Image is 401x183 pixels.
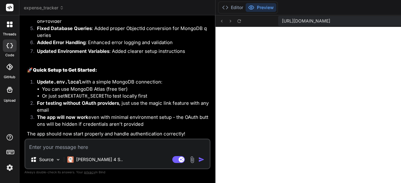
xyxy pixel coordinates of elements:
[42,86,209,93] li: You can use MongoDB Atlas (free tier)
[5,53,14,58] label: code
[24,5,64,11] span: expense_tracker
[54,79,82,85] code: .env.local
[3,32,16,37] label: threads
[37,100,209,114] p: , just use the magic link feature with any email
[4,74,15,80] label: GitHub
[42,93,209,100] li: Or just set to test locally first
[246,3,276,12] button: Preview
[37,100,119,106] strong: For testing without OAuth providers
[282,18,330,24] span: [URL][DOMAIN_NAME]
[4,98,16,103] label: Upload
[37,79,82,85] strong: Update
[39,156,54,163] p: Source
[37,114,88,120] strong: The app will now work
[27,67,209,74] h2: 🚀
[198,156,205,163] img: icon
[33,67,97,73] strong: Quick Setup to Get Started:
[24,169,211,175] p: Always double-check its answers. Your in Bind
[37,39,86,45] strong: Added Error Handling
[67,156,74,163] img: Claude 4 Sonnet
[37,48,109,54] strong: Updated Environment Variables
[37,114,209,128] p: even with minimal environment setup - the OAuth buttons will be hidden if credentials aren't prov...
[220,3,246,12] button: Editor
[84,170,95,174] span: privacy
[65,93,107,99] code: NEXTAUTH_SECRET
[189,156,196,163] img: attachment
[4,162,15,173] img: settings
[32,39,209,48] li: : Enhanced error logging and validation
[32,25,209,39] li: : Added proper ObjectId conversion for MongoDB queries
[37,79,209,86] p: with a simple MongoDB connection:
[37,25,92,31] strong: Fixed Database Queries
[55,157,61,162] img: Pick Models
[32,48,209,57] li: : Added clearer setup instructions
[27,130,209,138] p: The app should now start properly and handle authentication correctly!
[76,156,123,163] p: [PERSON_NAME] 4 S..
